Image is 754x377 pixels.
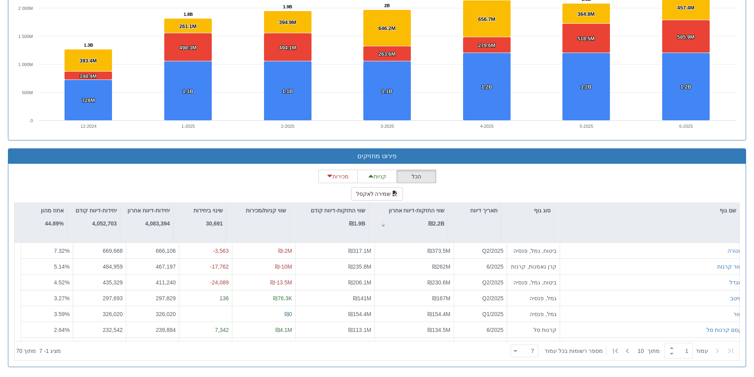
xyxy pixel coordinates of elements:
div: 326,020 [76,310,123,318]
text: 0 [30,118,33,123]
tspan: 728M [82,97,95,103]
div: 411,240 [129,278,176,286]
tspan: 498.3M [179,45,196,51]
div: 2.64 % [24,326,70,334]
p: שווי החזקות-דיווח אחרון [389,206,444,215]
tspan: 457.4M [677,5,694,11]
tspan: 1 000M [18,62,33,67]
p: שינוי ביחידות [194,206,223,215]
text: 4-2025 [480,124,494,129]
tspan: 1.8B [184,12,193,17]
tspan: 263.6M [378,51,395,57]
button: מגדל [729,278,742,286]
div: 3.27 % [24,294,70,302]
div: 7.32 % [24,247,70,255]
div: ביטוח, גמל, פנסיה [510,278,556,286]
tspan: 1.1B [382,88,392,94]
div: קרן נאמנות, קרנות סל [510,263,556,271]
tspan: 1.2B [581,84,591,90]
span: ₪141M [353,295,371,301]
div: 136 [182,294,229,302]
div: -17,762 [182,263,229,271]
tspan: 518.5M [577,36,594,42]
span: ₪167M [432,295,450,301]
tspan: 364.8M [577,11,594,17]
div: 6/2025 [457,263,503,271]
tspan: 656.7M [478,16,495,22]
div: Q2/2025 [457,294,503,302]
div: שווי קניות/מכירות [226,203,289,218]
strong: ₪2.2B [428,220,444,227]
text: 12-2024 [81,124,97,129]
div: 7,342 [182,326,229,334]
button: מכירות [318,170,358,183]
text: 6-2025 [679,124,693,129]
tspan: 1.9B [283,4,292,9]
p: אחוז מהון [41,206,64,215]
tspan: 494.1M [279,45,296,51]
button: שמירה לאקסל [351,187,403,201]
tspan: 585.9M [677,34,694,40]
tspan: 1 500M [18,34,33,39]
div: ‏ מתוך [507,342,738,360]
span: ₪154.4M [427,311,450,317]
tspan: 279.6M [478,42,495,48]
span: ‏מספר רשומות בכל עמוד [545,347,603,355]
button: קניות [357,170,397,183]
span: ‏עמוד [696,347,708,355]
button: מיטב [730,294,742,302]
tspan: 1.2B [481,84,492,90]
div: 4.52 % [24,278,70,286]
tspan: 394.9M [279,19,296,25]
div: קרנות סל [510,326,556,334]
text: 2-2025 [281,124,294,129]
button: מור [733,310,742,318]
span: ₪206.1M [348,279,371,286]
span: ₪0 [285,311,292,317]
strong: 4,052,703 [92,220,117,227]
p: יחידות-דיווח קודם [76,206,117,215]
p: שווי החזקות-דיווח קודם [311,206,365,215]
div: 297,829 [129,294,176,302]
div: 3.59 % [24,310,70,318]
button: מנורה [727,247,742,255]
span: ₪235.8M [348,263,371,270]
span: ₪373.5M [427,248,450,254]
span: ₪-13.5M [270,279,292,286]
div: סוג גוף [501,203,554,218]
div: 669,668 [76,247,123,255]
tspan: 1.2B [680,84,691,90]
button: קסם קרנות סל [707,326,742,334]
tspan: 646.2M [378,25,395,31]
tspan: 1.1B [182,88,193,94]
div: 297,693 [76,294,123,302]
tspan: 148.4M [80,73,97,79]
div: גמל, פנסיה [510,294,556,302]
div: Q2/2025 [457,247,503,255]
text: 5-2025 [580,124,593,129]
span: ₪134.5M [427,327,450,333]
div: -3,563 [182,247,229,255]
button: מור קרנות [717,263,742,271]
div: 5.14 % [24,263,70,271]
div: ‏מציג 1 - 7 ‏ מתוך 70 [16,342,61,360]
div: 435,329 [76,278,123,286]
span: ₪262M [432,263,450,270]
text: 500M [22,90,33,95]
tspan: 393.4M [80,58,97,64]
span: ₪4.1M [275,327,292,333]
div: Q1/2025 [457,310,503,318]
h3: פירוט מחזיקים [14,153,740,160]
button: הכל [397,170,436,183]
div: 326,020 [129,310,176,318]
div: 666,106 [129,247,176,255]
div: שם גוף [554,203,739,218]
div: 239,884 [129,326,176,334]
div: גמל, פנסיה [510,310,556,318]
span: ₪154.4M [348,311,371,317]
